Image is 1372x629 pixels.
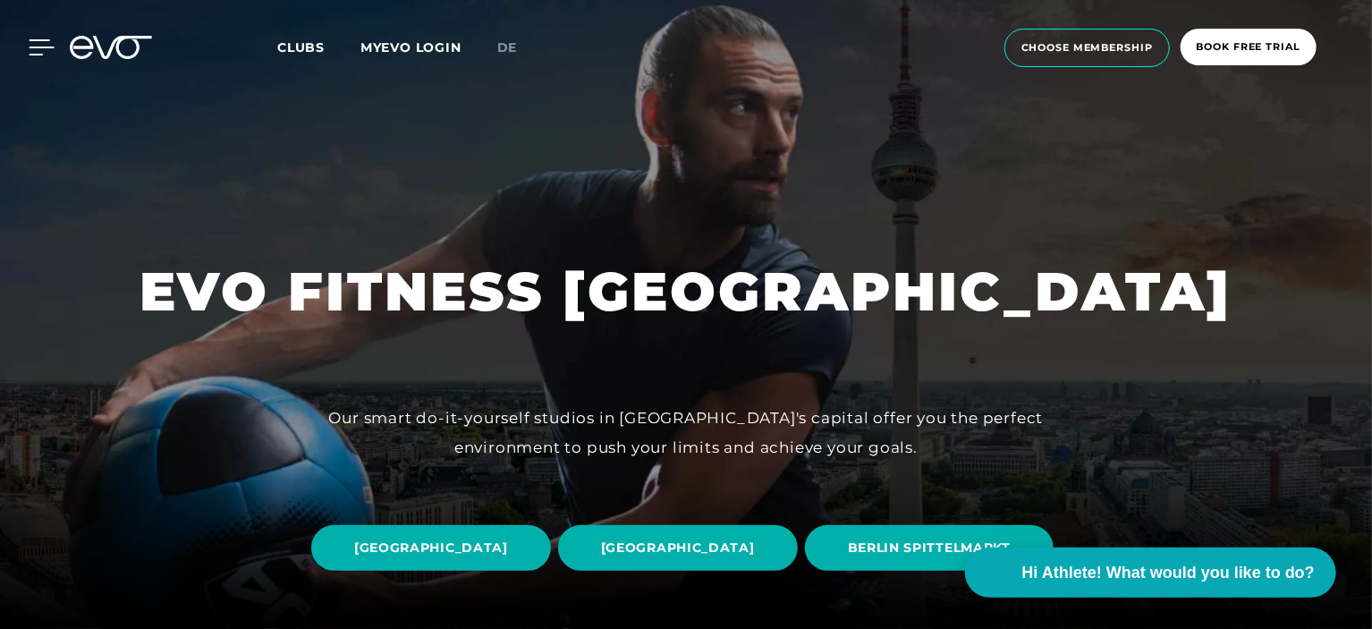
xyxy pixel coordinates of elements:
[277,39,325,55] span: Clubs
[1197,39,1300,55] span: book free trial
[311,512,558,584] a: [GEOGRAPHIC_DATA]
[965,548,1336,598] button: Hi Athlete! What would you like to do?
[601,539,755,557] span: [GEOGRAPHIC_DATA]
[1022,561,1315,585] span: Hi Athlete! What would you like to do?
[277,38,360,55] a: Clubs
[805,512,1061,584] a: BERLIN SPITTELMARKT
[1021,40,1153,55] span: choose membership
[354,539,508,557] span: [GEOGRAPHIC_DATA]
[848,539,1011,557] span: BERLIN SPITTELMARKT
[360,39,462,55] a: MYEVO LOGIN
[558,512,805,584] a: [GEOGRAPHIC_DATA]
[497,38,539,58] a: de
[284,404,1088,462] div: Our smart do-it-yourself studios in [GEOGRAPHIC_DATA]'s capital offer you the perfect environment...
[497,39,518,55] span: de
[999,29,1175,67] a: choose membership
[140,257,1232,327] h1: EVO FITNESS [GEOGRAPHIC_DATA]
[1175,29,1322,67] a: book free trial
